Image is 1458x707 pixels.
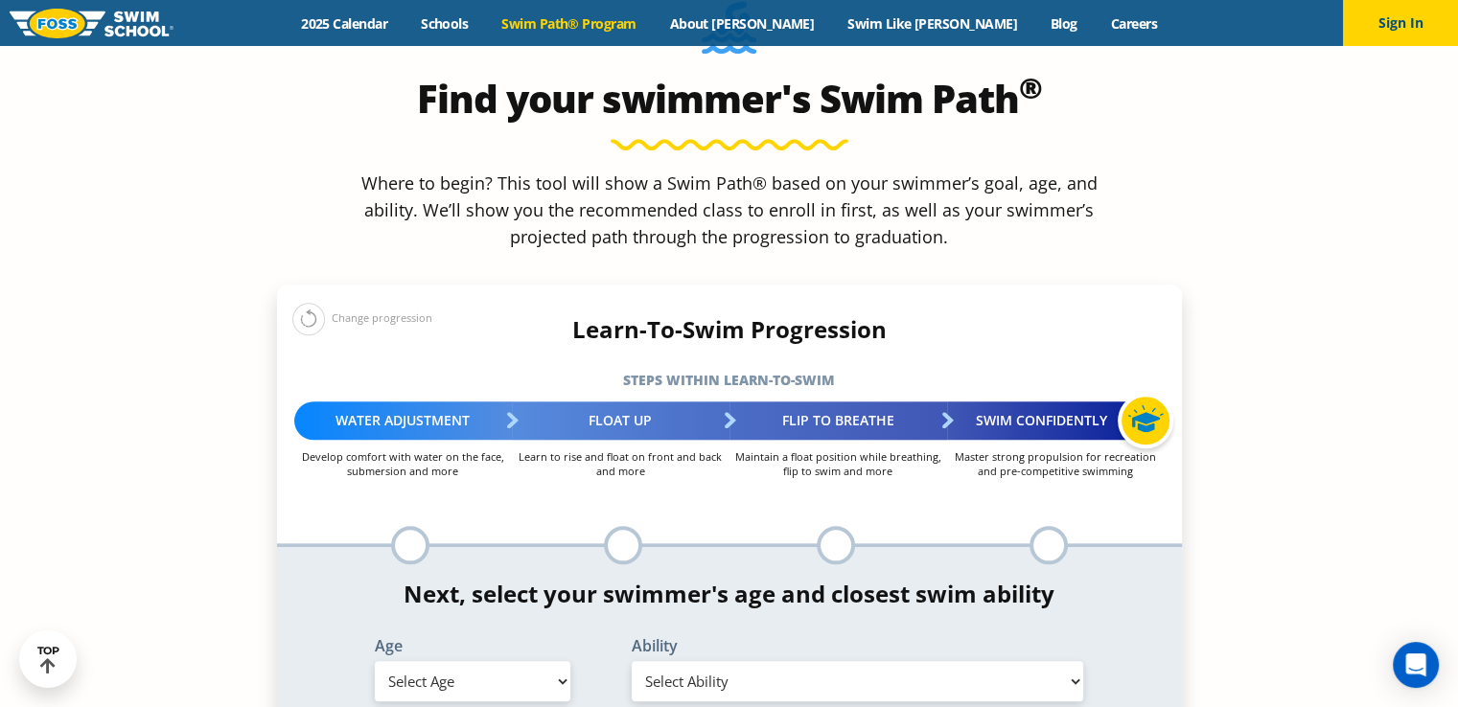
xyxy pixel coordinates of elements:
[292,302,432,335] div: Change progression
[277,581,1182,607] h4: Next, select your swimmer's age and closest swim ability
[653,14,831,33] a: About [PERSON_NAME]
[354,170,1105,250] p: Where to begin? This tool will show a Swim Path® based on your swimmer’s goal, age, and ability. ...
[375,638,570,653] label: Age
[405,14,485,33] a: Schools
[277,76,1182,122] h2: Find your swimmer's Swim Path
[294,401,512,440] div: Water Adjustment
[1393,642,1439,688] div: Open Intercom Messenger
[512,401,729,440] div: Float Up
[947,449,1165,478] p: Master strong propulsion for recreation and pre-competitive swimming
[729,449,947,478] p: Maintain a float position while breathing, flip to swim and more
[831,14,1034,33] a: Swim Like [PERSON_NAME]
[512,449,729,478] p: Learn to rise and float on front and back and more
[1019,68,1042,107] sup: ®
[632,638,1084,653] label: Ability
[1094,14,1173,33] a: Careers
[729,401,947,440] div: Flip to Breathe
[947,401,1165,440] div: Swim Confidently
[37,645,59,674] div: TOP
[277,367,1182,394] h5: Steps within Learn-to-Swim
[285,14,405,33] a: 2025 Calendar
[485,14,653,33] a: Swim Path® Program
[277,316,1182,343] h4: Learn-To-Swim Progression
[10,9,174,38] img: FOSS Swim School Logo
[294,449,512,478] p: Develop comfort with water on the face, submersion and more
[1033,14,1094,33] a: Blog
